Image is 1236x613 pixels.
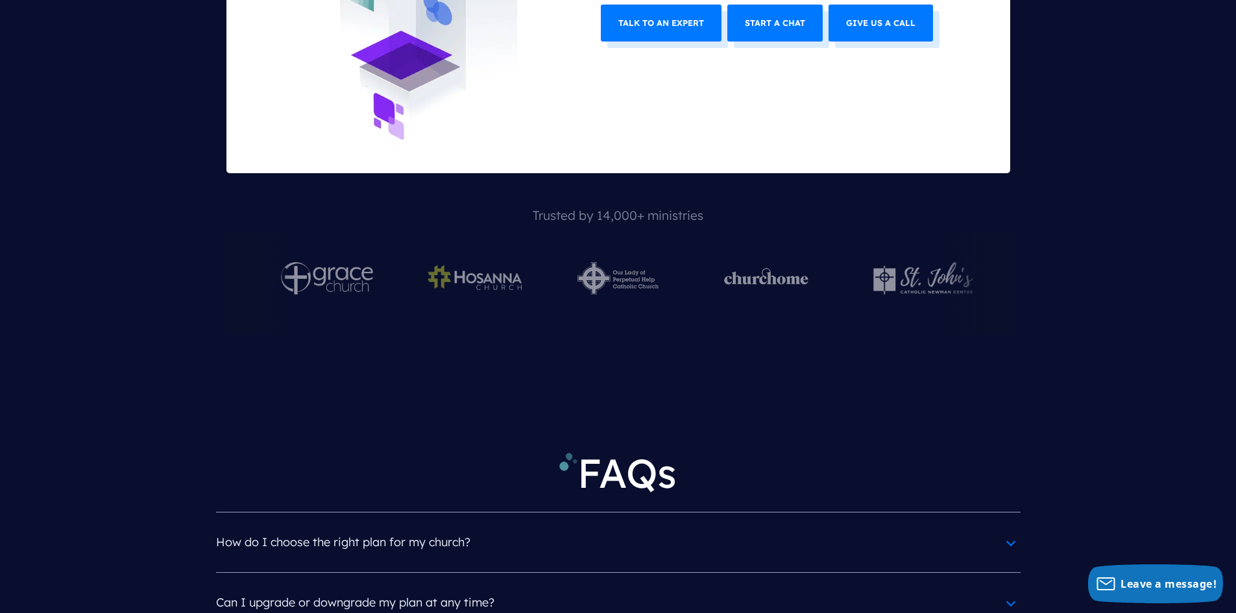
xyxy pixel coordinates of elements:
[873,262,973,294] img: st-johns-logo
[425,262,526,294] img: Hosanna
[727,5,823,42] a: Start a chat
[216,525,1021,559] h4: How do I choose the right plan for my church?
[829,5,933,42] a: Give us a call
[601,5,721,42] a: Talk to an expert
[1088,564,1223,603] button: Leave a message!
[710,262,821,294] img: pushpay-cust-logos-churchome[1]
[1121,577,1217,591] span: Leave a message!
[281,262,374,294] img: logo-white-grace
[226,199,1010,232] p: Trusted by 14,000+ ministries
[216,439,1021,512] h2: FAQs
[577,262,658,294] img: Our-Lady-of-Perpetual-Help-Catholic-Church-logo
